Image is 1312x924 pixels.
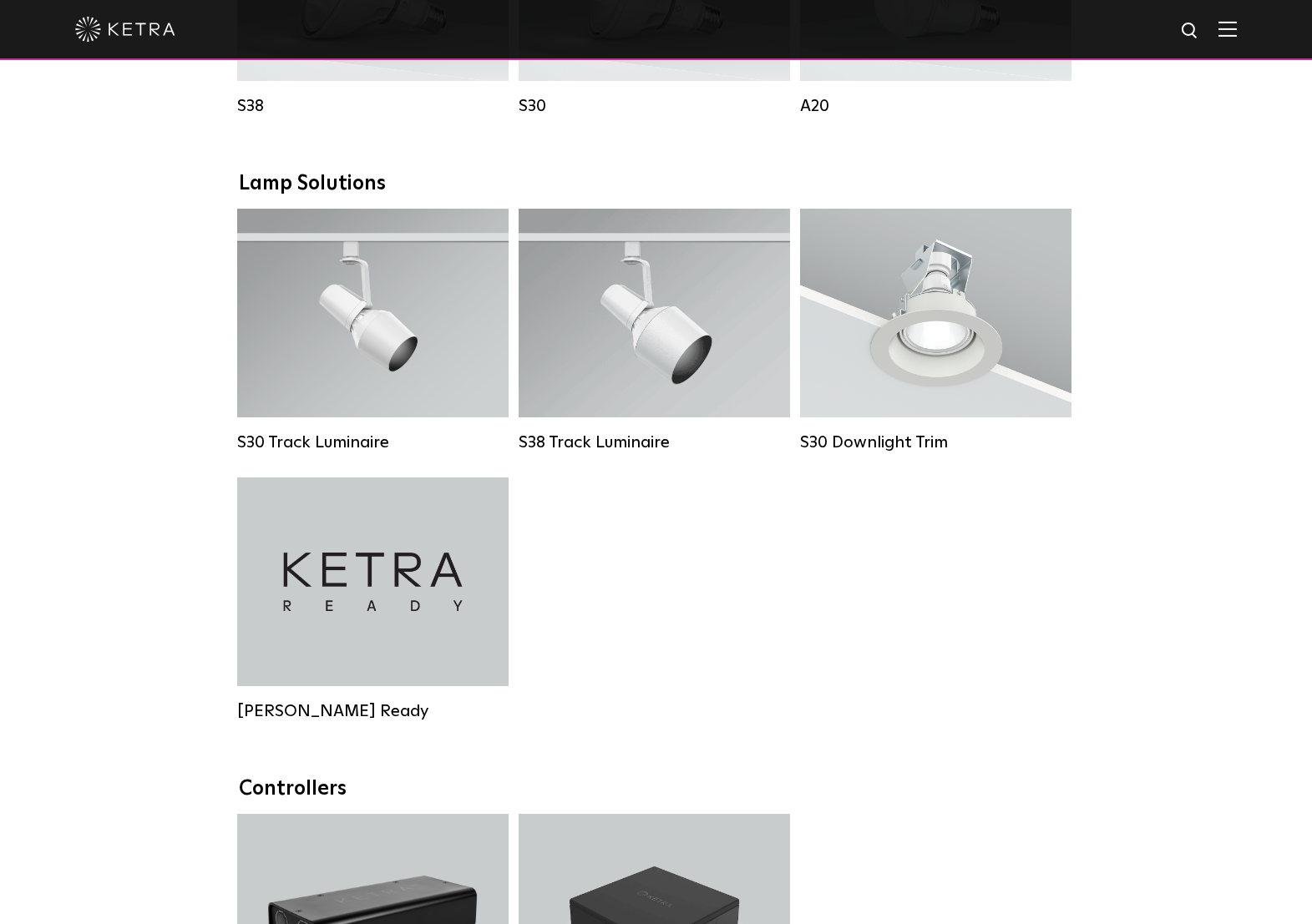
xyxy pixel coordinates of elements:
[519,209,790,452] a: S38 Track Luminaire Lumen Output:1100Colors:White / BlackBeam Angles:10° / 25° / 40° / 60°Wattage...
[237,701,509,721] div: [PERSON_NAME] Ready
[239,172,1074,196] div: Lamp Solutions
[75,17,175,42] img: ketra-logo-2019-white
[800,432,1071,452] div: S30 Downlight Trim
[519,432,790,452] div: S38 Track Luminaire
[800,96,1071,116] div: A20
[519,96,790,116] div: S30
[1180,21,1201,42] img: search icon
[800,209,1071,452] a: S30 Downlight Trim S30 Downlight Trim
[237,477,509,721] a: [PERSON_NAME] Ready [PERSON_NAME] Ready
[1218,21,1237,37] img: Hamburger%20Nav.svg
[237,209,509,452] a: S30 Track Luminaire Lumen Output:1100Colors:White / BlackBeam Angles:15° / 25° / 40° / 60° / 90°W...
[237,432,509,452] div: S30 Track Luminaire
[237,96,509,116] div: S38
[239,777,1074,801] div: Controllers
